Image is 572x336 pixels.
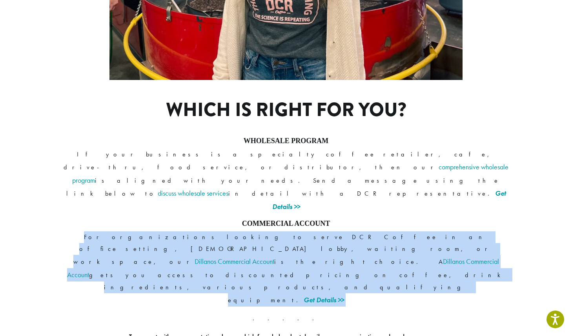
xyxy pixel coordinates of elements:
[158,189,228,198] a: discuss wholesale services
[62,312,510,324] p: . . . . .
[118,99,454,122] h1: Which is right for you?
[62,231,510,307] p: For organizations looking to serve DCR Coffee in an office setting, [DEMOGRAPHIC_DATA] lobby, wai...
[62,149,510,213] p: If your business is a specialty coffee retailer, cafe, drive-thru, food service, or distributor, ...
[304,295,344,304] a: Get Details >>
[72,162,508,185] a: comprehensive wholesale program
[62,137,510,145] h4: WHOLESALE PROGRAM
[67,257,499,279] a: Dillanos Commercial Account
[195,257,274,266] a: Dillanos Commercial Account
[272,189,506,211] a: Get Details >>
[62,220,510,228] h4: COMMERCIAL ACCOUNT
